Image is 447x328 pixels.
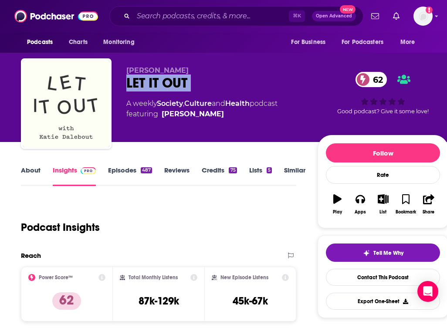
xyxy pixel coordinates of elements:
a: Credits75 [202,166,237,186]
button: Show profile menu [413,7,433,26]
span: New [340,5,356,14]
div: Open Intercom Messenger [417,281,438,302]
span: Good podcast? Give it some love! [337,108,429,115]
span: featuring [126,109,278,119]
div: 487 [141,167,152,173]
a: Reviews [164,166,190,186]
a: Similar [284,166,305,186]
button: open menu [285,34,336,51]
h2: Power Score™ [39,274,73,281]
div: Bookmark [396,210,416,215]
button: open menu [97,34,146,51]
span: For Business [291,36,325,48]
p: 62 [52,292,81,310]
span: Logged in as sschroeder [413,7,433,26]
a: Lists5 [249,166,272,186]
div: A weekly podcast [126,98,278,119]
button: Bookmark [394,189,417,220]
button: Export One-Sheet [326,293,440,310]
button: open menu [336,34,396,51]
h1: Podcast Insights [21,221,100,234]
div: 75 [229,167,237,173]
button: Apps [349,189,372,220]
span: Monitoring [103,36,134,48]
img: User Profile [413,7,433,26]
div: Share [423,210,434,215]
span: Charts [69,36,88,48]
div: List [379,210,386,215]
a: Show notifications dropdown [368,9,383,24]
button: List [372,189,394,220]
a: Society [157,99,183,108]
h3: 45k-67k [233,294,268,308]
input: Search podcasts, credits, & more... [133,9,289,23]
img: tell me why sparkle [363,250,370,257]
button: Open AdvancedNew [312,11,356,21]
button: Share [417,189,440,220]
button: Play [326,189,349,220]
a: About [21,166,41,186]
span: More [400,36,415,48]
span: ⌘ K [289,10,305,22]
span: For Podcasters [342,36,383,48]
span: Open Advanced [316,14,352,18]
span: , [183,99,184,108]
a: Show notifications dropdown [389,9,403,24]
div: 5 [267,167,272,173]
button: tell me why sparkleTell Me Why [326,243,440,262]
span: 62 [364,72,387,87]
a: Katie Dalebout [162,109,224,119]
span: and [212,99,225,108]
svg: Add a profile image [426,7,433,14]
button: open menu [394,34,426,51]
a: InsightsPodchaser Pro [53,166,96,186]
span: [PERSON_NAME] [126,66,189,74]
a: Health [225,99,250,108]
h3: 87k-129k [139,294,179,308]
a: Contact This Podcast [326,269,440,286]
a: Episodes487 [108,166,152,186]
h2: Reach [21,251,41,260]
h2: New Episode Listens [220,274,268,281]
img: Podchaser - Follow, Share and Rate Podcasts [14,8,98,24]
img: LET IT OUT [23,60,110,147]
a: 62 [356,72,387,87]
div: Play [333,210,342,215]
button: Follow [326,143,440,162]
button: open menu [21,34,64,51]
span: Tell Me Why [373,250,403,257]
h2: Total Monthly Listens [129,274,178,281]
img: Podchaser Pro [81,167,96,174]
a: Culture [184,99,212,108]
span: Podcasts [27,36,53,48]
div: Search podcasts, credits, & more... [109,6,363,26]
a: Charts [63,34,93,51]
div: Rate [326,166,440,184]
div: Apps [355,210,366,215]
